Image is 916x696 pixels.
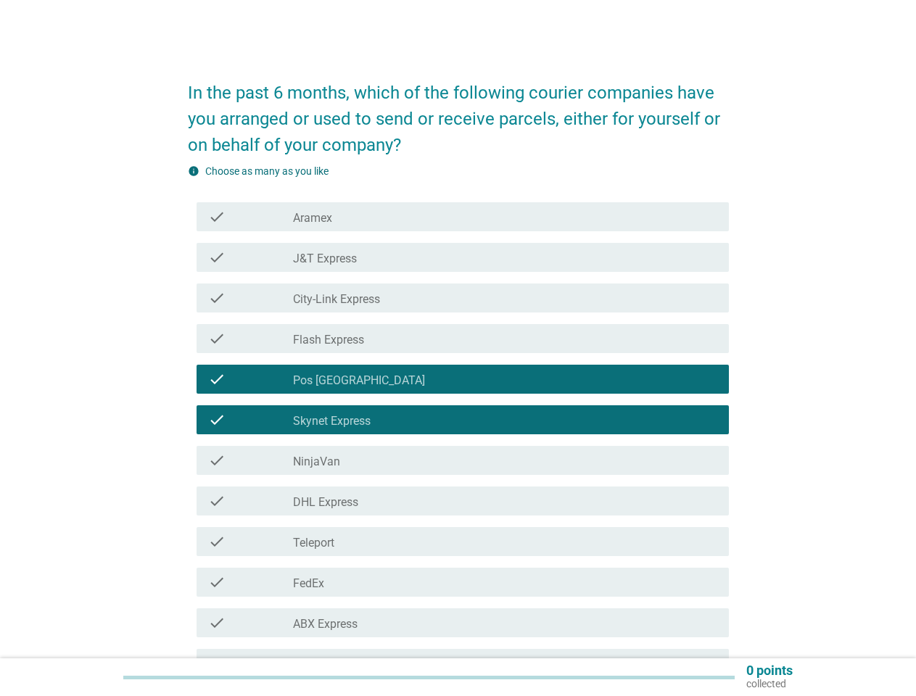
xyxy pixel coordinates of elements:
[746,677,793,690] p: collected
[746,664,793,677] p: 0 points
[208,411,226,428] i: check
[293,576,324,591] label: FedEx
[208,492,226,510] i: check
[205,165,329,177] label: Choose as many as you like
[293,495,358,510] label: DHL Express
[293,658,315,672] label: SPX
[293,292,380,307] label: City-Link Express
[293,536,334,550] label: Teleport
[208,370,226,388] i: check
[208,330,226,347] i: check
[293,455,340,469] label: NinjaVan
[208,533,226,550] i: check
[208,573,226,591] i: check
[188,65,729,158] h2: In the past 6 months, which of the following courier companies have you arranged or used to send ...
[293,617,358,631] label: ABX Express
[208,614,226,631] i: check
[208,289,226,307] i: check
[208,249,226,266] i: check
[293,211,332,225] label: Aramex
[208,452,226,469] i: check
[208,655,226,672] i: check
[293,414,371,428] label: Skynet Express
[293,333,364,347] label: Flash Express
[208,208,226,225] i: check
[188,165,199,177] i: info
[293,373,425,388] label: Pos [GEOGRAPHIC_DATA]
[293,252,357,266] label: J&T Express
